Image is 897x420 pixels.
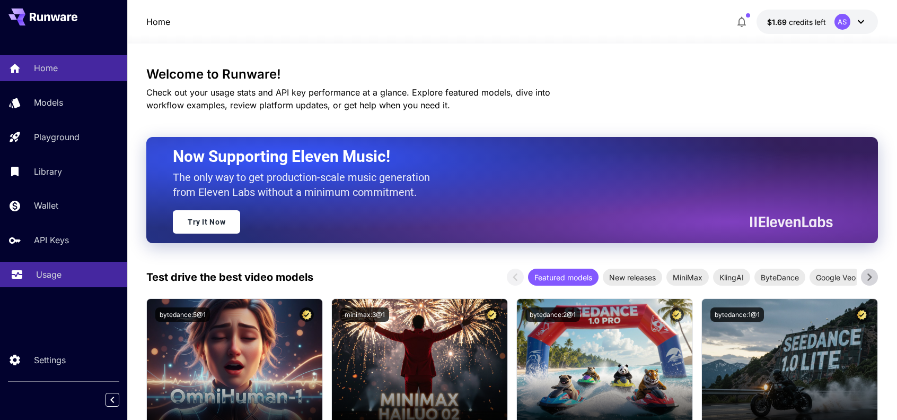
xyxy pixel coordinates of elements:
[485,307,499,322] button: Certified Model – Vetted for best performance and includes a commercial license.
[767,18,789,27] span: $1.69
[666,272,709,283] span: MiniMax
[666,269,709,286] div: MiniMax
[34,62,58,74] p: Home
[810,269,862,286] div: Google Veo
[173,210,240,234] a: Try It Now
[713,272,750,283] span: KlingAI
[789,18,826,27] span: credits left
[146,269,313,285] p: Test drive the best video models
[113,390,127,409] div: Collapse sidebar
[146,87,550,110] span: Check out your usage stats and API key performance at a glance. Explore featured models, dive int...
[34,96,63,109] p: Models
[340,307,389,322] button: minimax:3@1
[670,307,684,322] button: Certified Model – Vetted for best performance and includes a commercial license.
[173,147,824,167] h2: Now Supporting Eleven Music!
[710,307,764,322] button: bytedance:1@1
[146,15,170,28] nav: breadcrumb
[34,165,62,178] p: Library
[603,269,662,286] div: New releases
[855,307,869,322] button: Certified Model – Vetted for best performance and includes a commercial license.
[713,269,750,286] div: KlingAI
[834,14,850,30] div: AS
[757,10,878,34] button: $1.69291AS
[146,15,170,28] a: Home
[34,199,58,212] p: Wallet
[528,272,599,283] span: Featured models
[34,131,80,143] p: Playground
[146,67,877,82] h3: Welcome to Runware!
[810,272,862,283] span: Google Veo
[300,307,314,322] button: Certified Model – Vetted for best performance and includes a commercial license.
[754,269,805,286] div: ByteDance
[36,268,61,281] p: Usage
[603,272,662,283] span: New releases
[173,170,438,200] p: The only way to get production-scale music generation from Eleven Labs without a minimum commitment.
[34,234,69,246] p: API Keys
[34,354,66,366] p: Settings
[155,307,210,322] button: bytedance:5@1
[525,307,580,322] button: bytedance:2@1
[105,393,119,407] button: Collapse sidebar
[767,16,826,28] div: $1.69291
[528,269,599,286] div: Featured models
[754,272,805,283] span: ByteDance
